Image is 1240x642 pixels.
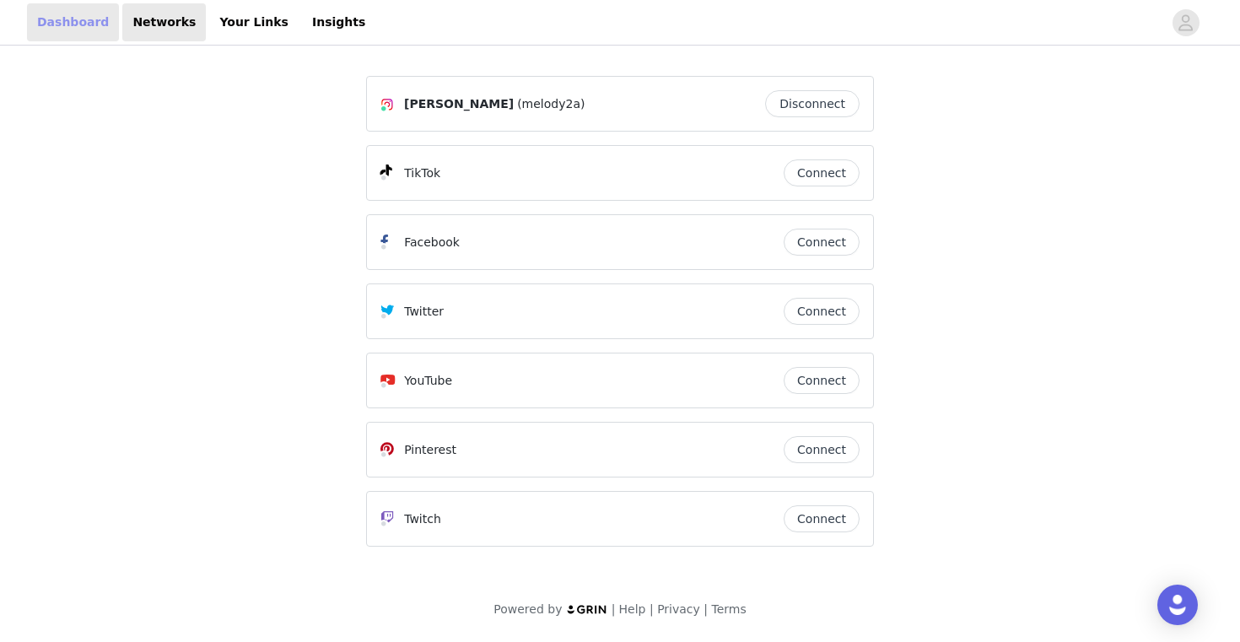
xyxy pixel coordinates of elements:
img: logo [566,604,608,615]
span: | [612,602,616,616]
a: Help [619,602,646,616]
p: Twitter [404,303,444,321]
img: Instagram Icon [380,98,394,111]
p: Facebook [404,234,460,251]
p: Pinterest [404,441,456,459]
button: Connect [784,159,860,186]
span: | [650,602,654,616]
a: Insights [302,3,375,41]
button: Connect [784,505,860,532]
a: Your Links [209,3,299,41]
button: Connect [784,436,860,463]
a: Privacy [657,602,700,616]
a: Terms [711,602,746,616]
button: Connect [784,229,860,256]
p: TikTok [404,165,440,182]
a: Dashboard [27,3,119,41]
button: Disconnect [765,90,860,117]
div: Open Intercom Messenger [1157,585,1198,625]
a: Networks [122,3,206,41]
span: Powered by [493,602,562,616]
button: Connect [784,367,860,394]
span: (melody2a) [517,95,585,113]
div: avatar [1178,9,1194,36]
button: Connect [784,298,860,325]
p: Twitch [404,510,441,528]
span: [PERSON_NAME] [404,95,514,113]
p: YouTube [404,372,452,390]
span: | [704,602,708,616]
